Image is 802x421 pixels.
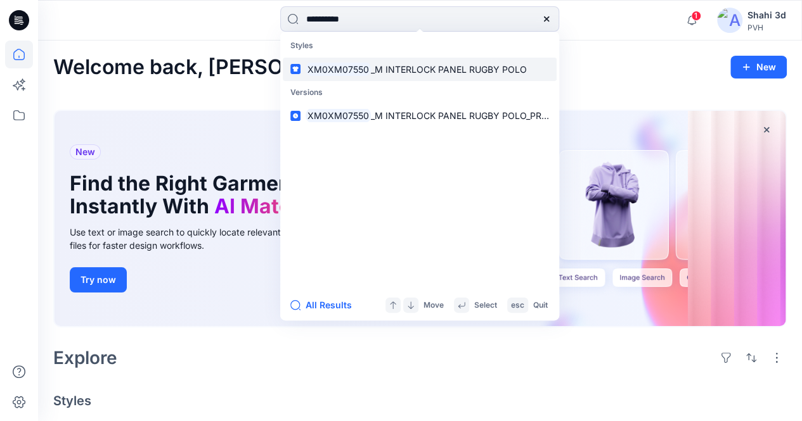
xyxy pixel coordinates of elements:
[511,299,524,312] p: esc
[747,23,786,32] div: PVH
[474,299,497,312] p: Select
[747,8,786,23] div: Shahi 3d
[306,62,371,77] mark: XM0XM07550
[691,11,701,21] span: 1
[70,225,355,252] div: Use text or image search to quickly locate relevant, editable .bw files for faster design workflows.
[283,58,557,81] a: XM0XM07550_M INTERLOCK PANEL RUGBY POLO
[214,194,304,218] span: AI Match
[283,34,557,58] p: Styles
[70,267,127,292] button: Try now
[717,8,742,33] img: avatar
[283,104,557,127] a: XM0XM07550_M INTERLOCK PANEL RUGBY POLO_PROTO_V01
[371,64,527,75] span: _M INTERLOCK PANEL RUGBY POLO
[290,298,360,313] button: All Results
[730,56,787,79] button: New
[70,172,336,218] h1: Find the Right Garment Instantly With
[371,110,579,121] span: _M INTERLOCK PANEL RUGBY POLO_PROTO_V01
[53,348,117,368] h2: Explore
[75,144,95,160] span: New
[53,56,377,79] h2: Welcome back, [PERSON_NAME]
[283,81,557,104] p: Versions
[533,299,548,312] p: Quit
[424,299,444,312] p: Move
[306,108,371,123] mark: XM0XM07550
[53,393,787,408] h4: Styles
